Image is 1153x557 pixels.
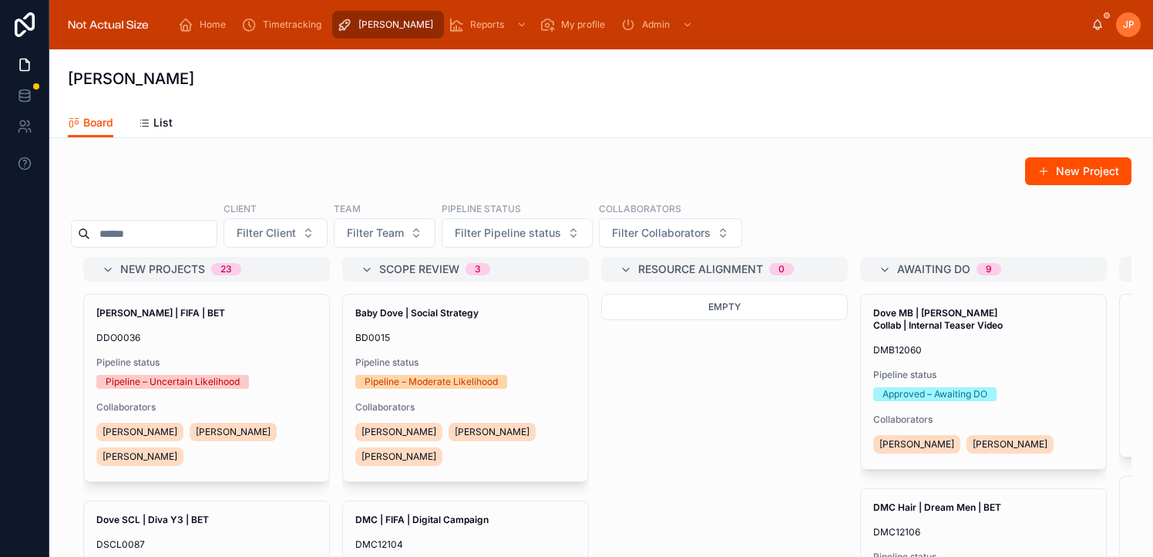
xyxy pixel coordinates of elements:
span: [PERSON_NAME] [361,451,436,463]
span: Filter Team [347,225,404,241]
a: Baby Dove | Social StrategyBD0015Pipeline statusPipeline – Moderate LikelihoodCollaborators[PERSO... [342,294,589,482]
span: Empty [708,301,741,312]
span: DDO0036 [96,332,317,344]
span: Collaborators [96,401,317,414]
span: Admin [642,19,670,31]
span: My profile [561,19,605,31]
span: [PERSON_NAME] [196,426,271,438]
a: Admin [616,11,701,39]
span: List [153,115,173,130]
h1: [PERSON_NAME] [68,68,194,89]
button: Select Button [334,218,435,248]
a: Home [173,11,237,39]
span: Home [200,19,226,31]
strong: Dove MB | [PERSON_NAME] Collab | Internal Teaser Video [873,307,1003,331]
a: My profile [535,11,616,39]
span: Filter Collaborators [612,225,711,241]
div: 9 [986,263,992,275]
img: App logo [62,12,155,37]
span: [PERSON_NAME] [361,426,436,438]
strong: [PERSON_NAME] | FIFA | BET [96,307,225,319]
div: Pipeline – Uncertain Likelihood [106,375,240,389]
button: Select Button [442,218,593,248]
button: Select Button [599,218,742,248]
label: Team [334,201,361,215]
span: Collaborators [873,414,1094,426]
button: New Project [1025,157,1131,185]
span: DMC12106 [873,526,1094,538]
a: [PERSON_NAME] [332,11,444,39]
strong: DMC Hair | Dream Men | BET [873,501,1001,513]
label: Client [224,201,257,215]
div: 0 [778,263,785,275]
span: JP [1123,19,1135,31]
strong: Baby Dove | Social Strategy [355,307,479,319]
span: New projects [120,262,205,277]
span: DMC12104 [355,538,576,551]
a: Board [68,109,113,138]
span: [PERSON_NAME] [358,19,433,31]
span: Timetracking [263,19,321,31]
div: Approved – Awaiting DO [882,387,987,401]
span: Filter Pipeline status [455,225,561,241]
label: Collaborators [599,201,681,215]
span: Pipeline status [873,369,1094,381]
span: [PERSON_NAME] [103,451,177,463]
div: 3 [475,263,481,275]
div: scrollable content [167,8,1091,42]
span: [PERSON_NAME] [973,438,1047,451]
span: Collaborators [355,401,576,414]
span: DSCL0087 [96,538,317,551]
div: Pipeline – Moderate Likelihood [365,375,498,389]
button: Select Button [224,218,328,248]
a: Dove MB | [PERSON_NAME] Collab | Internal Teaser VideoDMB12060Pipeline statusApproved – Awaiting ... [860,294,1107,470]
a: Reports [444,11,535,39]
div: 23 [220,263,232,275]
span: DMB12060 [873,344,1094,356]
span: BD0015 [355,332,576,344]
span: Pipeline status [96,356,317,369]
a: List [138,109,173,140]
a: [PERSON_NAME] | FIFA | BETDDO0036Pipeline statusPipeline – Uncertain LikelihoodCollaborators[PERS... [83,294,330,482]
label: Pipeline status [442,201,521,215]
span: Awaiting DO [897,262,970,277]
span: Resource alignment [638,262,763,277]
a: Timetracking [237,11,332,39]
span: Scope review [379,262,459,277]
strong: DMC | FIFA | Digital Campaign [355,514,489,525]
span: [PERSON_NAME] [455,426,529,438]
span: [PERSON_NAME] [103,426,177,438]
span: [PERSON_NAME] [879,438,954,451]
span: Filter Client [237,225,296,241]
span: Board [83,115,113,130]
span: Pipeline status [355,356,576,369]
strong: Dove SCL | Diva Y3 | BET [96,514,209,525]
span: Reports [470,19,504,31]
